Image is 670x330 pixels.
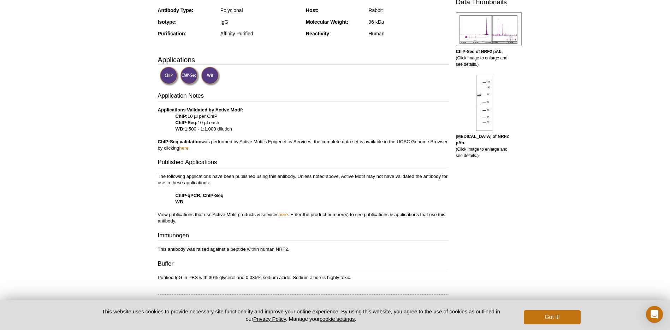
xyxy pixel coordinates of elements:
strong: WB: [176,126,185,132]
img: NRF2 antibody (pAb) tested by Western blot. [476,76,492,131]
b: ChIP-Seq of NRF2 pAb. [456,49,503,54]
strong: Antibody Type: [158,7,194,13]
button: Got it! [524,310,580,324]
p: This website uses cookies to provide necessary site functionality and improve your online experie... [90,308,512,323]
strong: WB [176,199,183,204]
h3: Published Applications [158,158,449,168]
div: 96 kDa [368,19,449,25]
p: The following applications have been published using this antibody. Unless noted above, Active Mo... [158,173,449,224]
div: Human [368,30,449,37]
p: This antibody was raised against a peptide within human NRF2. [158,246,449,253]
button: cookie settings [320,316,355,322]
img: ChIP Validated [160,66,179,86]
strong: Isotype: [158,19,177,25]
b: Applications Validated by Active Motif: [158,107,243,112]
b: [MEDICAL_DATA] of NRF2 pAb. [456,134,509,145]
div: IgG [220,19,301,25]
a: here [179,145,188,151]
h3: Applications [158,54,449,65]
p: (Click image to enlarge and see details.) [456,133,512,159]
a: Privacy Policy [253,316,286,322]
strong: Purification: [158,31,187,36]
strong: ChIP-Seq: [176,120,198,125]
strong: Molecular Weight: [306,19,348,25]
div: Polyclonal [220,7,301,13]
a: here [279,212,288,217]
p: 10 µl per ChIP 10 µl each 1:500 - 1:1,000 dilution was performed by Active Motif's Epigenetics Se... [158,107,449,151]
div: Open Intercom Messenger [646,306,663,323]
strong: ChIP-qPCR, ChIP-Seq [176,193,224,198]
h3: Application Notes [158,92,449,102]
h3: Immunogen [158,231,449,241]
div: Affinity Purified [220,30,301,37]
strong: Reactivity: [306,31,331,36]
div: Rabbit [368,7,449,13]
img: Western Blot Validated [201,66,220,86]
img: NRF2 antibody (pAb) tested by ChIP-Seq. [456,12,522,46]
p: (Click image to enlarge and see details.) [456,48,512,68]
img: ChIP-Seq Validated [180,66,200,86]
b: ChIP-Seq validation [158,139,202,144]
strong: Host: [306,7,319,13]
p: Purified IgG in PBS with 30% glycerol and 0.035% sodium azide. Sodium azide is highly toxic. [158,274,449,281]
h3: Buffer [158,260,449,270]
strong: ChIP: [176,114,188,119]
